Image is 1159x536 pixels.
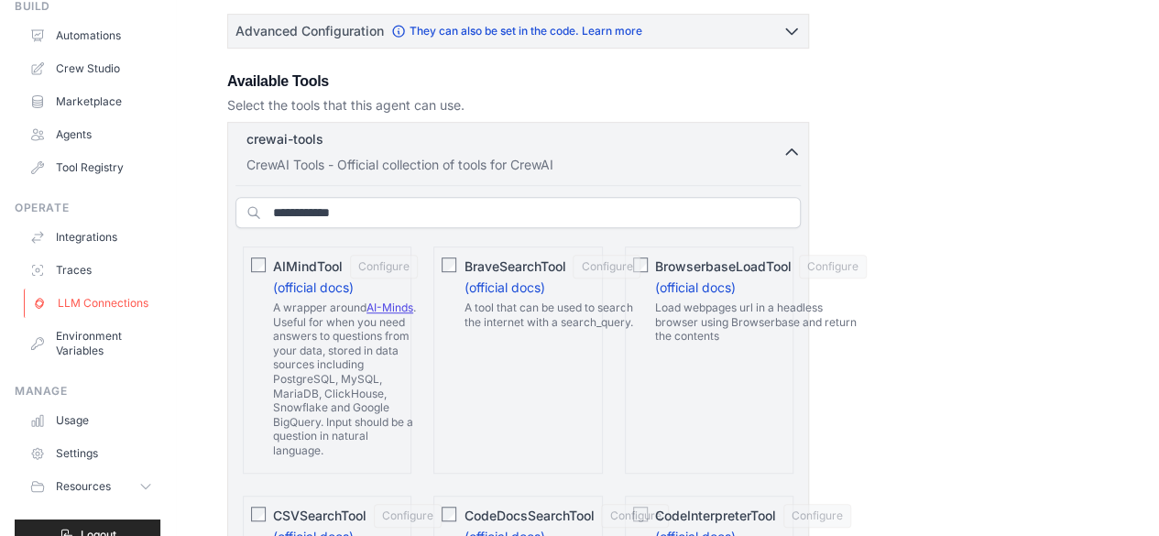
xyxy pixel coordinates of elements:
a: Settings [22,439,160,468]
div: Manage [15,384,160,399]
a: (official docs) [464,279,544,295]
button: CodeInterpreterTool (official docs) Interprets Python3 code strings with a final print statement. [783,504,851,528]
button: Advanced Configuration They can also be set in the code. Learn more [228,15,808,48]
button: BrowserbaseLoadTool (official docs) Load webpages url in a headless browser using Browserbase and... [799,255,867,279]
a: AI-Minds [366,301,413,314]
a: Tool Registry [22,153,160,182]
a: (official docs) [655,279,736,295]
a: Environment Variables [22,322,160,366]
p: crewai-tools [246,130,323,148]
button: Resources [22,472,160,501]
span: Resources [56,479,111,494]
p: A wrapper around . Useful for when you need answers to questions from your data, stored in data s... [273,301,418,458]
span: Advanced Configuration [235,22,384,40]
a: (official docs) [273,279,354,295]
span: BraveSearchTool [464,257,565,276]
button: crewai-tools CrewAI Tools - Official collection of tools for CrewAI [235,130,801,174]
span: CodeDocsSearchTool [464,507,594,525]
a: LLM Connections [24,289,162,318]
span: CSVSearchTool [273,507,366,525]
a: Crew Studio [22,54,160,83]
button: AIMindTool (official docs) A wrapper aroundAI-Minds. Useful for when you need answers to question... [350,255,418,279]
button: CodeDocsSearchTool (official docs) A tool that can be used to semantic search a query from a Code... [601,504,669,528]
a: Integrations [22,223,160,252]
p: Select the tools that this agent can use. [227,96,809,115]
a: Marketplace [22,87,160,116]
button: BraveSearchTool (official docs) A tool that can be used to search the internet with a search_query. [573,255,640,279]
span: CodeInterpreterTool [655,507,776,525]
a: Traces [22,256,160,285]
a: Agents [22,120,160,149]
a: Usage [22,406,160,435]
button: CSVSearchTool (official docs) A tool that can be used to semantic search a query from a CSV's con... [374,504,442,528]
p: A tool that can be used to search the internet with a search_query. [464,301,640,329]
h3: Available Tools [227,71,809,93]
p: CrewAI Tools - Official collection of tools for CrewAI [246,156,782,174]
div: Operate [15,201,160,215]
a: Automations [22,21,160,50]
a: They can also be set in the code. Learn more [391,24,642,38]
span: BrowserbaseLoadTool [655,257,792,276]
p: Load webpages url in a headless browser using Browserbase and return the contents [655,301,867,344]
span: AIMindTool [273,257,343,276]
